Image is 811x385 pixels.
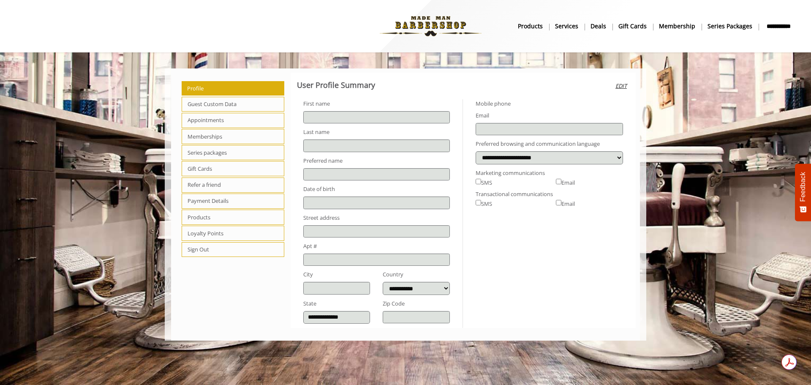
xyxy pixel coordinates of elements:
[702,20,759,32] a: Series packagesSeries packages
[613,73,629,99] button: Edit user profile
[799,172,807,202] span: Feedback
[585,20,612,32] a: DealsDeals
[182,210,284,225] span: Products
[615,82,627,90] i: Edit
[182,161,284,176] span: Gift Cards
[618,22,647,31] b: gift cards
[182,226,284,241] span: Loyalty Points
[182,81,284,96] span: Profile
[795,164,811,221] button: Feedback - Show survey
[653,20,702,32] a: MembershipMembership
[182,242,284,257] span: Sign Out
[297,80,375,90] b: User Profile Summary
[659,22,695,31] b: Membership
[182,177,284,193] span: Refer a friend
[182,113,284,128] span: Appointments
[182,145,284,160] span: Series packages
[591,22,606,31] b: Deals
[708,22,752,31] b: Series packages
[373,3,489,49] img: Made Man Barbershop logo
[549,20,585,32] a: ServicesServices
[512,20,549,32] a: Productsproducts
[555,22,578,31] b: Services
[182,97,284,112] span: Guest Custom Data
[182,129,284,144] span: Memberships
[182,194,284,209] span: Payment Details
[612,20,653,32] a: Gift cardsgift cards
[518,22,543,31] b: products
